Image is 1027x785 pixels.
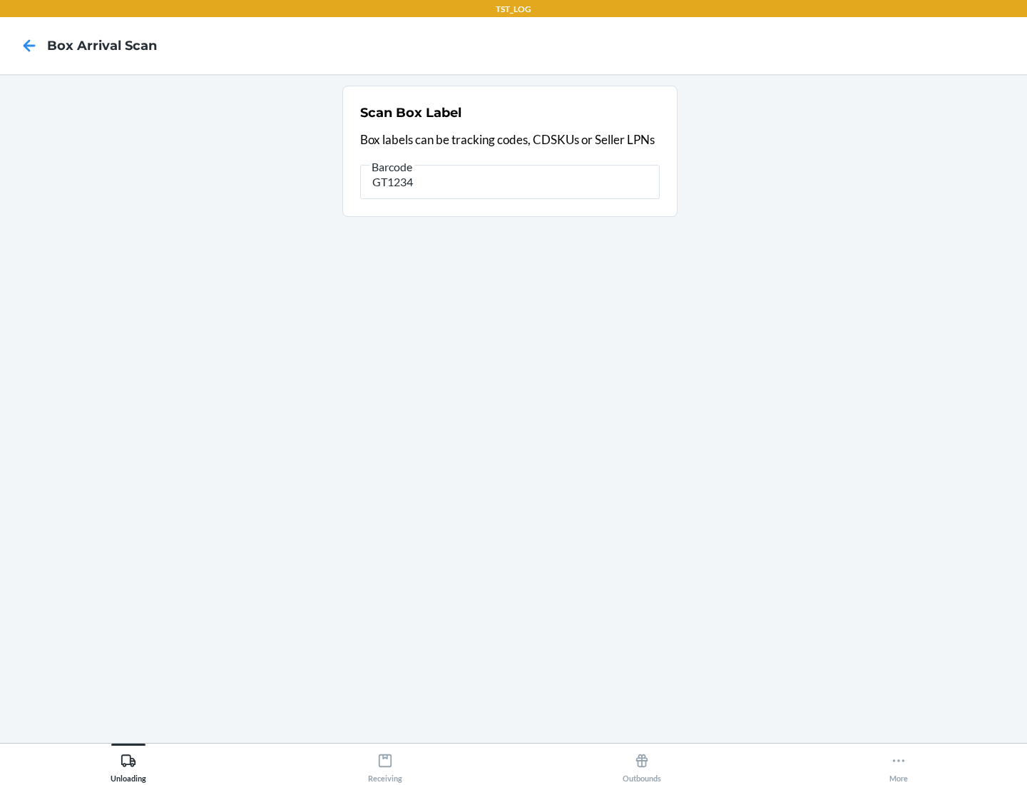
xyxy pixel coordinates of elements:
[360,165,660,199] input: Barcode
[513,744,770,783] button: Outbounds
[257,744,513,783] button: Receiving
[369,160,414,174] span: Barcode
[47,36,157,55] h4: Box Arrival Scan
[368,747,402,783] div: Receiving
[496,3,531,16] p: TST_LOG
[889,747,908,783] div: More
[770,744,1027,783] button: More
[360,103,461,122] h2: Scan Box Label
[623,747,661,783] div: Outbounds
[360,131,660,149] p: Box labels can be tracking codes, CDSKUs or Seller LPNs
[111,747,146,783] div: Unloading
